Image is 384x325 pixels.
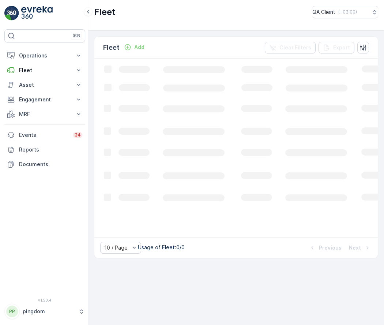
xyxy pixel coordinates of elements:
[4,6,19,20] img: logo
[333,44,350,51] p: Export
[338,9,357,15] p: ( +03:00 )
[121,43,147,52] button: Add
[4,63,85,78] button: Fleet
[312,8,335,16] p: QA Client
[19,81,71,89] p: Asset
[75,132,81,138] p: 34
[319,244,342,251] p: Previous
[4,304,85,319] button: PPpingdom
[312,6,378,18] button: QA Client(+03:00)
[103,42,120,53] p: Fleet
[4,92,85,107] button: Engagement
[4,48,85,63] button: Operations
[349,244,361,251] p: Next
[319,42,354,53] button: Export
[73,33,80,39] p: ⌘B
[348,243,372,252] button: Next
[134,44,144,51] p: Add
[4,298,85,302] span: v 1.50.4
[138,244,185,251] p: Usage of Fleet : 0/0
[21,6,53,20] img: logo_light-DOdMpM7g.png
[19,146,82,153] p: Reports
[19,131,69,139] p: Events
[4,107,85,122] button: MRF
[19,161,82,168] p: Documents
[265,42,316,53] button: Clear Filters
[19,52,71,59] p: Operations
[308,243,342,252] button: Previous
[279,44,311,51] p: Clear Filters
[4,78,85,92] button: Asset
[94,6,116,18] p: Fleet
[4,128,85,142] a: Events34
[19,111,71,118] p: MRF
[19,67,71,74] p: Fleet
[4,157,85,172] a: Documents
[6,306,18,317] div: PP
[23,308,75,315] p: pingdom
[4,142,85,157] a: Reports
[19,96,71,103] p: Engagement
